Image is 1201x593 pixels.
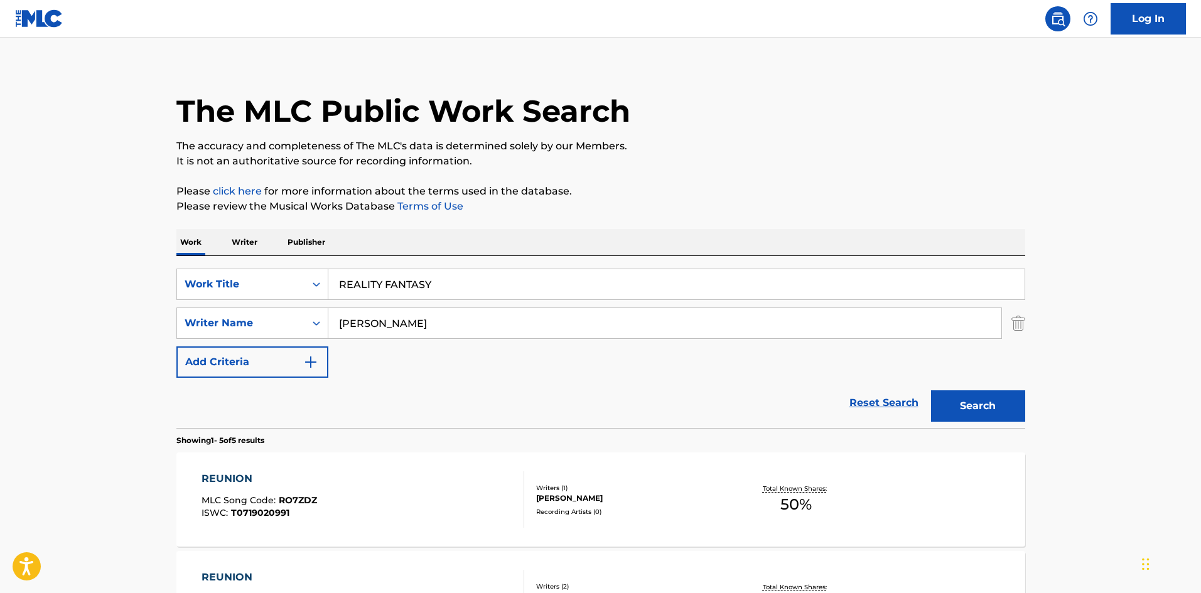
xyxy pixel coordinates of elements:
div: REUNION [202,570,321,585]
p: Total Known Shares: [763,484,830,493]
a: REUNIONMLC Song Code:RO7ZDZISWC:T0719020991Writers (1)[PERSON_NAME]Recording Artists (0)Total Kno... [176,452,1025,547]
button: Search [931,390,1025,422]
span: T0719020991 [231,507,289,518]
a: Terms of Use [395,200,463,212]
span: ISWC : [202,507,231,518]
div: REUNION [202,471,317,486]
form: Search Form [176,269,1025,428]
p: Please for more information about the terms used in the database. [176,184,1025,199]
span: RO7ZDZ [279,494,317,506]
a: Reset Search [843,389,925,417]
p: The accuracy and completeness of The MLC's data is determined solely by our Members. [176,139,1025,154]
p: Writer [228,229,261,255]
div: Writer Name [185,316,298,331]
div: Drag [1142,545,1150,583]
p: It is not an authoritative source for recording information. [176,154,1025,169]
h1: The MLC Public Work Search [176,92,630,130]
div: Recording Artists ( 0 ) [536,507,726,516]
a: Log In [1111,3,1186,35]
span: MLC Song Code : [202,494,279,506]
p: Total Known Shares: [763,582,830,592]
a: click here [213,185,262,197]
div: Writers ( 2 ) [536,582,726,591]
p: Showing 1 - 5 of 5 results [176,435,264,446]
img: MLC Logo [15,9,63,28]
p: Publisher [284,229,329,255]
span: 50 % [780,493,812,516]
a: Public Search [1045,6,1070,31]
p: Work [176,229,205,255]
img: 9d2ae6d4665cec9f34b9.svg [303,355,318,370]
div: Help [1078,6,1103,31]
p: Please review the Musical Works Database [176,199,1025,214]
div: Work Title [185,277,298,292]
img: help [1083,11,1098,26]
div: [PERSON_NAME] [536,493,726,504]
iframe: Chat Widget [1138,533,1201,593]
div: Writers ( 1 ) [536,483,726,493]
img: Delete Criterion [1011,307,1025,339]
img: search [1050,11,1065,26]
button: Add Criteria [176,346,328,378]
